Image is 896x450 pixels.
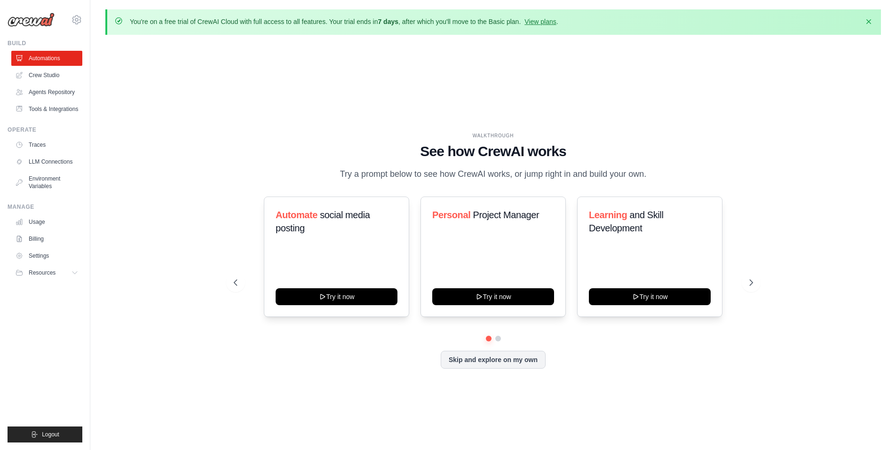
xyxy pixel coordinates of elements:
button: Skip and explore on my own [441,351,546,369]
span: Automate [276,210,317,220]
a: Settings [11,248,82,263]
a: Tools & Integrations [11,102,82,117]
p: Try a prompt below to see how CrewAI works, or jump right in and build your own. [335,167,651,181]
div: Manage [8,203,82,211]
button: Try it now [589,288,711,305]
h1: See how CrewAI works [234,143,753,160]
a: Agents Repository [11,85,82,100]
a: View plans [524,18,556,25]
a: Crew Studio [11,68,82,83]
span: Logout [42,431,59,438]
span: Resources [29,269,56,276]
div: Operate [8,126,82,134]
a: Automations [11,51,82,66]
span: Personal [432,210,470,220]
div: WALKTHROUGH [234,132,753,139]
span: Learning [589,210,627,220]
button: Try it now [432,288,554,305]
button: Try it now [276,288,397,305]
iframe: Chat Widget [849,405,896,450]
span: and Skill Development [589,210,663,233]
span: Project Manager [473,210,539,220]
a: Environment Variables [11,171,82,194]
span: social media posting [276,210,370,233]
p: You're on a free trial of CrewAI Cloud with full access to all features. Your trial ends in , aft... [130,17,558,26]
img: Logo [8,13,55,27]
strong: 7 days [378,18,398,25]
button: Resources [11,265,82,280]
a: Usage [11,214,82,229]
a: LLM Connections [11,154,82,169]
a: Traces [11,137,82,152]
div: Build [8,39,82,47]
button: Logout [8,426,82,442]
a: Billing [11,231,82,246]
